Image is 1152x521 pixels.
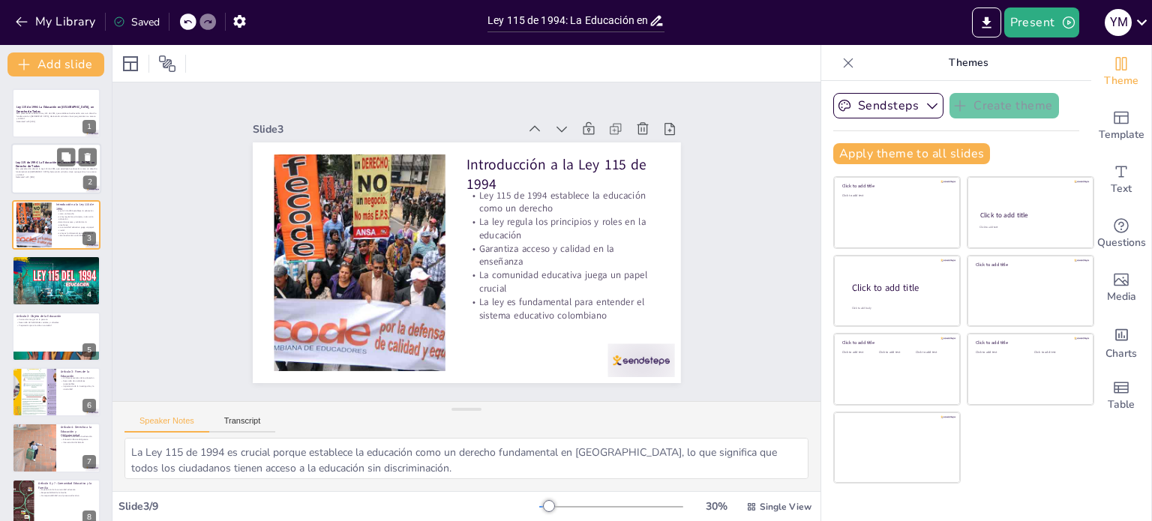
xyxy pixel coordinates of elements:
p: Preparación para la vida en sociedad [16,324,96,327]
div: 4 [82,288,96,301]
p: La ley regula los principios y roles en la educación [466,217,658,301]
p: Intervención del Estado [61,441,96,444]
div: Click to add text [979,226,1079,229]
p: Generated with [URL] [16,176,97,179]
p: Ley 115 de 1994 establece la educación como un derecho [56,209,96,214]
div: Click to add text [916,351,949,355]
div: Click to add text [842,351,876,355]
div: Layout [118,52,142,76]
button: Add slide [7,52,104,76]
p: Esta presentación aborda la Ley 115 de 1994, que establece la educación como un derecho fundament... [16,168,97,176]
p: Garantiza acceso y calidad en la enseñanza [458,242,649,327]
span: Single View [760,501,811,513]
div: Add text boxes [1091,153,1151,207]
p: La ley es fundamental para entender el sistema educativo colombiano [442,292,633,377]
p: Formación integral de la persona [16,318,96,321]
p: La ley es fundamental para entender el sistema educativo colombiano [56,232,96,237]
p: Desarrollo de habilidades sociales y culturales [16,321,96,324]
div: Add charts and graphs [1091,315,1151,369]
button: Transcript [209,416,276,433]
p: Importancia de la investigación y la creatividad [61,385,96,391]
p: La ley regula los principios y roles en la educación [56,215,96,220]
div: Click to add text [976,351,1023,355]
div: Click to add text [1034,351,1081,355]
span: Template [1099,127,1144,143]
p: Artículo 4: Derecho a la Educación y Obligatoriedad [61,426,96,439]
div: Click to add text [842,194,949,198]
div: 4 [12,256,100,305]
p: Organización del sistema educativo [16,268,96,271]
div: Click to add title [842,183,949,189]
p: Artículo 3: Fines de la Educación [61,370,96,378]
div: 5 [12,312,100,361]
p: Ley 115 de 1994 establece la educación como un derecho [475,191,666,276]
div: Add ready made slides [1091,99,1151,153]
div: Click to add title [976,262,1083,268]
div: Change the overall theme [1091,45,1151,99]
button: Apply theme to all slides [833,143,990,164]
div: 1 [82,120,96,133]
div: 6 [82,399,96,412]
div: Slide 3 / 9 [118,499,539,514]
div: 2 [83,176,97,190]
div: Add images, graphics, shapes or video [1091,261,1151,315]
p: Educación como derecho fundamental [16,262,96,265]
button: Present [1004,7,1079,37]
span: Charts [1105,346,1137,362]
button: Create theme [949,93,1059,118]
p: Generated with [URL] [16,121,96,124]
p: Derecho universal a la educación [61,436,96,439]
input: Insert title [487,10,649,31]
div: 2 [11,144,101,195]
span: Position [158,55,176,73]
p: Educación básica obligatoria [61,439,96,442]
p: Introducción a la Ley 115 de 1994 [481,159,677,256]
p: Artículo 1: Objeto de la Ley [16,258,96,262]
p: La comunidad educativa juega un papel crucial [56,226,96,231]
p: Esta presentación aborda la Ley 115 de 1994, que establece la educación como un derecho fundament... [16,112,96,121]
button: Duplicate Slide [57,148,75,166]
div: 1 [12,88,100,138]
div: 6 [12,367,100,417]
div: Click to add body [852,306,946,310]
div: Click to add title [976,340,1083,346]
div: Add a table [1091,369,1151,423]
p: 13 fines esenciales de la educación [61,377,96,380]
textarea: La Ley 115 de 1994 es crucial porque establece la educación como un derecho fundamental en [GEOGR... [124,438,808,479]
div: Click to add title [980,211,1080,220]
p: Corresponsabilidad en el proceso educativo [38,494,96,497]
span: Media [1107,289,1136,305]
p: Garantiza acceso y calidad en la enseñanza [56,220,96,226]
strong: Ley 115 de 1994: La Educación en [GEOGRAPHIC_DATA], un Derecho de Todos [16,105,94,113]
div: 3 [12,200,100,250]
button: Delete Slide [79,148,97,166]
div: 3 [82,232,96,245]
p: Artículo 6 y 7: Comunidad Educativa y la Familia [38,481,96,490]
strong: Ley 115 de 1994: La Educación en [GEOGRAPHIC_DATA], un Derecho de Todos [16,160,94,169]
div: Click to add text [879,351,913,355]
div: 7 [12,423,100,472]
div: Click to add title [842,340,949,346]
p: Themes [860,45,1076,81]
button: Speaker Notes [124,416,209,433]
div: Y M [1105,9,1132,36]
p: Servicio público garantizado por el Estado [16,265,96,268]
button: Export to PowerPoint [972,7,1001,37]
p: Introducción a la Ley 115 de 1994 [56,202,96,211]
div: Click to add title [852,281,948,294]
p: Importancia de la comunidad educativa [38,488,96,491]
button: Sendsteps [833,93,943,118]
span: Table [1108,397,1135,413]
p: Responsabilidad de la familia [38,491,96,494]
span: Text [1111,181,1132,197]
p: La comunidad educativa juega un papel crucial [450,267,641,352]
div: 5 [82,343,96,357]
div: Saved [113,15,160,29]
p: Desarrollo de ciudadanos responsables [61,379,96,385]
button: My Library [11,10,102,34]
p: Artículo 2: Objeto de la Educación [16,314,96,319]
div: 7 [82,455,96,469]
span: Questions [1097,235,1146,251]
div: Slide 3 [295,61,553,157]
div: Get real-time input from your audience [1091,207,1151,261]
